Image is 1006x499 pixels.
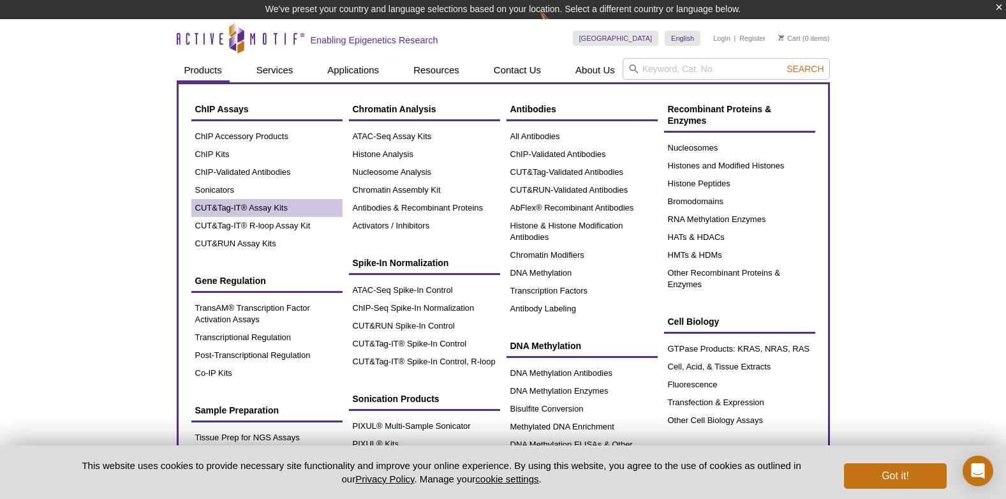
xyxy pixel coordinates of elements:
[191,299,343,329] a: TransAM® Transcription Factor Activation Assays
[507,282,658,300] a: Transcription Factors
[191,181,343,199] a: Sonicators
[664,394,815,412] a: Transfection & Expression
[664,412,815,429] a: Other Cell Biology Assays
[349,353,500,371] a: CUT&Tag-IT® Spike-In Control, R-loop
[739,34,766,43] a: Register
[507,334,658,358] a: DNA Methylation
[195,276,266,286] span: Gene Regulation
[507,128,658,145] a: All Antibodies
[249,58,301,82] a: Services
[507,436,658,465] a: DNA Methylation ELISAs & Other Assays
[844,463,946,489] button: Got it!
[191,128,343,145] a: ChIP Accessory Products
[783,63,827,75] button: Search
[664,264,815,294] a: Other Recombinant Proteins & Enzymes
[664,340,815,358] a: GTPase Products: KRAS, NRAS, RAS
[664,211,815,228] a: RNA Methylation Enzymes
[191,145,343,163] a: ChIP Kits
[349,335,500,353] a: CUT&Tag-IT® Spike-In Control
[311,34,438,46] h2: Enabling Epigenetics Research
[195,104,249,114] span: ChIP Assays
[713,34,730,43] a: Login
[349,281,500,299] a: ATAC-Seq Spike-In Control
[963,456,993,486] div: Open Intercom Messenger
[664,97,815,133] a: Recombinant Proteins & Enzymes
[195,405,279,415] span: Sample Preparation
[507,97,658,121] a: Antibodies
[778,34,784,41] img: Your Cart
[406,58,467,82] a: Resources
[355,473,414,484] a: Privacy Policy
[349,417,500,435] a: PIXUL® Multi-Sample Sonicator
[349,97,500,121] a: Chromatin Analysis
[349,387,500,411] a: Sonication Products
[507,217,658,246] a: Histone & Histone Modification Antibodies
[191,199,343,217] a: CUT&Tag-IT® Assay Kits
[664,193,815,211] a: Bromodomains
[191,364,343,382] a: Co-IP Kits
[507,246,658,264] a: Chromatin Modifiers
[349,317,500,335] a: CUT&RUN Spike-In Control
[540,10,573,40] img: Change Here
[507,364,658,382] a: DNA Methylation Antibodies
[349,145,500,163] a: Histone Analysis
[510,341,581,351] span: DNA Methylation
[191,329,343,346] a: Transcriptional Regulation
[778,31,830,46] li: (0 items)
[191,398,343,422] a: Sample Preparation
[507,400,658,418] a: Bisulfite Conversion
[778,34,801,43] a: Cart
[664,175,815,193] a: Histone Peptides
[568,58,623,82] a: About Us
[353,394,440,404] span: Sonication Products
[349,163,500,181] a: Nucleosome Analysis
[664,376,815,394] a: Fluorescence
[320,58,387,82] a: Applications
[510,104,556,114] span: Antibodies
[191,429,343,447] a: Tissue Prep for NGS Assays
[507,300,658,318] a: Antibody Labeling
[191,163,343,181] a: ChIP-Validated Antibodies
[475,473,538,484] button: cookie settings
[353,104,436,114] span: Chromatin Analysis
[349,435,500,453] a: PIXUL® Kits
[734,31,736,46] li: |
[191,346,343,364] a: Post-Transcriptional Regulation
[664,358,815,376] a: Cell, Acid, & Tissue Extracts
[507,418,658,436] a: Methylated DNA Enrichment
[664,246,815,264] a: HMTs & HDMs
[668,104,772,126] span: Recombinant Proteins & Enzymes
[191,235,343,253] a: CUT&RUN Assay Kits
[191,217,343,235] a: CUT&Tag-IT® R-loop Assay Kit
[60,459,824,486] p: This website uses cookies to provide necessary site functionality and improve your online experie...
[507,264,658,282] a: DNA Methylation
[507,163,658,181] a: CUT&Tag-Validated Antibodies
[664,228,815,246] a: HATs & HDACs
[665,31,700,46] a: English
[507,199,658,217] a: AbFlex® Recombinant Antibodies
[668,317,720,327] span: Cell Biology
[349,299,500,317] a: ChIP-Seq Spike-In Normalization
[349,217,500,235] a: Activators / Inhibitors
[177,58,230,82] a: Products
[507,382,658,400] a: DNA Methylation Enzymes
[349,128,500,145] a: ATAC-Seq Assay Kits
[664,309,815,334] a: Cell Biology
[191,269,343,293] a: Gene Regulation
[664,157,815,175] a: Histones and Modified Histones
[349,251,500,275] a: Spike-In Normalization
[507,145,658,163] a: ChIP-Validated Antibodies
[623,58,830,80] input: Keyword, Cat. No.
[349,181,500,199] a: Chromatin Assembly Kit
[349,199,500,217] a: Antibodies & Recombinant Proteins
[507,181,658,199] a: CUT&RUN-Validated Antibodies
[787,64,824,74] span: Search
[191,97,343,121] a: ChIP Assays
[573,31,659,46] a: [GEOGRAPHIC_DATA]
[353,258,449,268] span: Spike-In Normalization
[486,58,549,82] a: Contact Us
[664,139,815,157] a: Nucleosomes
